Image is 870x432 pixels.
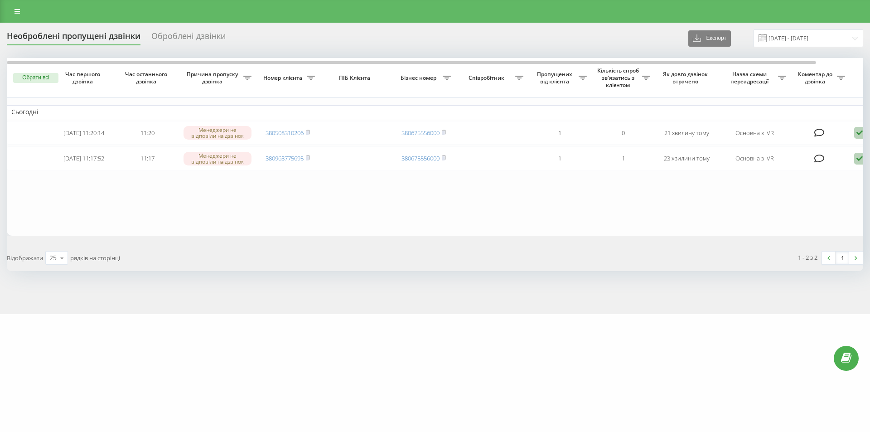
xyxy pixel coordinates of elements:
span: Коментар до дзвінка [795,71,837,85]
td: Основна з IVR [718,121,791,145]
span: Співробітник [460,74,515,82]
span: Пропущених від клієнта [532,71,579,85]
td: 1 [528,121,591,145]
a: 380963775695 [266,154,304,162]
span: Час останнього дзвінка [123,71,172,85]
span: Кількість спроб зв'язатись з клієнтом [596,67,642,88]
span: Час першого дзвінка [59,71,108,85]
span: Номер клієнта [261,74,307,82]
div: Оброблені дзвінки [151,31,226,45]
div: Менеджери не відповіли на дзвінок [184,152,251,165]
td: 1 [591,146,655,170]
td: 21 хвилину тому [655,121,718,145]
button: Обрати всі [13,73,58,83]
span: ПІБ Клієнта [327,74,384,82]
button: Експорт [688,30,731,47]
div: 25 [49,253,57,262]
span: Причина пропуску дзвінка [184,71,243,85]
td: 23 хвилини тому [655,146,718,170]
a: 380508310206 [266,129,304,137]
span: Бізнес номер [396,74,443,82]
a: 1 [836,252,849,264]
div: Необроблені пропущені дзвінки [7,31,140,45]
div: 1 - 2 з 2 [798,253,817,262]
span: рядків на сторінці [70,254,120,262]
td: [DATE] 11:17:52 [52,146,116,170]
a: 380675556000 [401,129,440,137]
div: Менеджери не відповіли на дзвінок [184,126,251,140]
span: Назва схеми переадресації [723,71,778,85]
a: 380675556000 [401,154,440,162]
span: Відображати [7,254,43,262]
td: 11:17 [116,146,179,170]
td: [DATE] 11:20:14 [52,121,116,145]
td: 1 [528,146,591,170]
td: 0 [591,121,655,145]
td: Основна з IVR [718,146,791,170]
span: Як довго дзвінок втрачено [662,71,711,85]
td: 11:20 [116,121,179,145]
